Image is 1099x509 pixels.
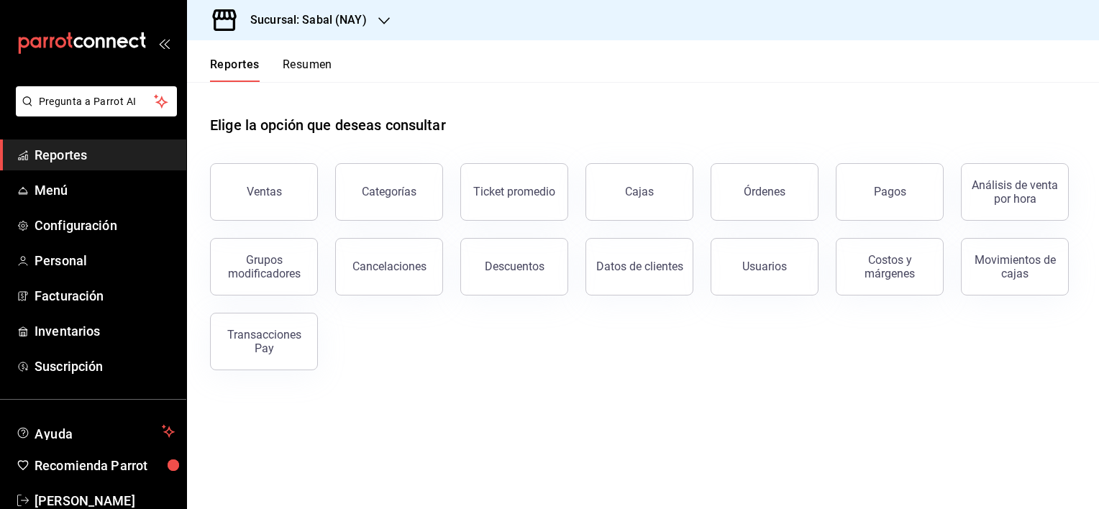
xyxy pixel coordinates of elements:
[247,185,282,198] div: Ventas
[210,58,260,82] button: Reportes
[845,253,934,280] div: Costos y márgenes
[35,251,175,270] span: Personal
[39,94,155,109] span: Pregunta a Parrot AI
[485,260,544,273] div: Descuentos
[961,163,1069,221] button: Análisis de venta por hora
[210,238,318,295] button: Grupos modificadores
[210,58,332,82] div: navigation tabs
[35,321,175,341] span: Inventarios
[35,357,175,376] span: Suscripción
[970,253,1059,280] div: Movimientos de cajas
[158,37,170,49] button: open_drawer_menu
[460,163,568,221] button: Ticket promedio
[585,163,693,221] a: Cajas
[219,328,309,355] div: Transacciones Pay
[35,180,175,200] span: Menú
[335,238,443,295] button: Cancelaciones
[210,163,318,221] button: Ventas
[473,185,555,198] div: Ticket promedio
[35,145,175,165] span: Reportes
[352,260,427,273] div: Cancelaciones
[219,253,309,280] div: Grupos modificadores
[836,238,944,295] button: Costos y márgenes
[335,163,443,221] button: Categorías
[744,185,785,198] div: Órdenes
[239,12,367,29] h3: Sucursal: Sabal (NAY)
[460,238,568,295] button: Descuentos
[625,183,655,201] div: Cajas
[35,216,175,235] span: Configuración
[961,238,1069,295] button: Movimientos de cajas
[970,178,1059,206] div: Análisis de venta por hora
[35,423,156,440] span: Ayuda
[711,163,818,221] button: Órdenes
[210,114,446,136] h1: Elige la opción que deseas consultar
[283,58,332,82] button: Resumen
[711,238,818,295] button: Usuarios
[585,238,693,295] button: Datos de clientes
[742,260,787,273] div: Usuarios
[10,104,177,119] a: Pregunta a Parrot AI
[362,185,416,198] div: Categorías
[836,163,944,221] button: Pagos
[596,260,683,273] div: Datos de clientes
[35,286,175,306] span: Facturación
[35,456,175,475] span: Recomienda Parrot
[210,313,318,370] button: Transacciones Pay
[16,86,177,116] button: Pregunta a Parrot AI
[874,185,906,198] div: Pagos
